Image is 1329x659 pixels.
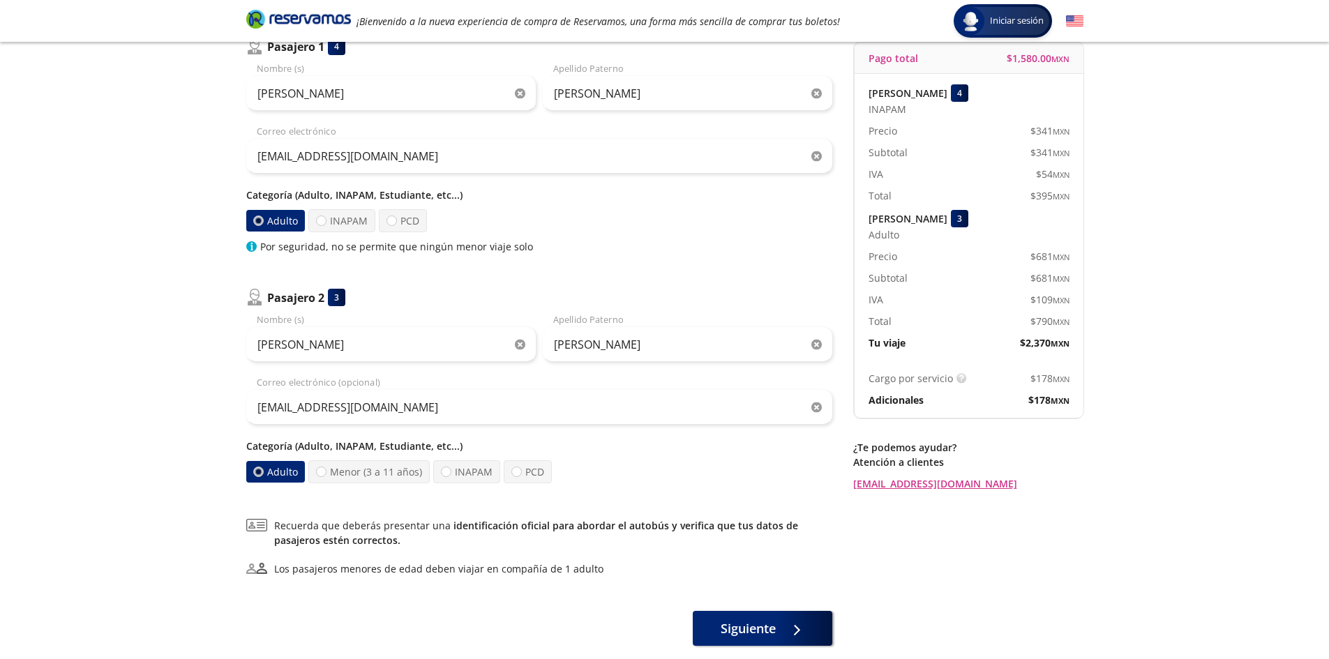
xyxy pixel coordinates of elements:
small: MXN [1053,169,1069,180]
span: $ 54 [1036,167,1069,181]
iframe: Messagebird Livechat Widget [1248,567,1315,645]
p: Subtotal [869,145,908,160]
a: Brand Logo [246,8,351,33]
p: Categoría (Adulto, INAPAM, Estudiante, etc...) [246,439,832,453]
p: Por seguridad, no se permite que ningún menor viaje solo [260,239,533,254]
p: Adicionales [869,393,924,407]
label: Adulto [246,461,304,483]
p: Subtotal [869,271,908,285]
span: INAPAM [869,102,906,116]
div: 4 [951,84,968,102]
small: MXN [1053,126,1069,137]
p: Precio [869,123,897,138]
button: Siguiente [693,611,832,646]
p: IVA [869,292,883,307]
p: Total [869,314,892,328]
label: PCD [379,209,427,232]
i: Brand Logo [246,8,351,29]
span: $ 790 [1030,314,1069,328]
small: MXN [1053,273,1069,284]
span: Adulto [869,227,899,242]
span: $ 109 [1030,292,1069,307]
p: Tu viaje [869,335,906,350]
span: Recuerda que deberás presentar una [274,518,832,547]
div: 3 [328,289,345,306]
input: Nombre (s) [246,76,536,111]
span: Siguiente [721,619,776,638]
p: Pasajero 2 [267,289,324,306]
label: Adulto [246,210,304,232]
span: $ 681 [1030,271,1069,285]
small: MXN [1051,54,1069,64]
label: INAPAM [308,209,375,232]
p: [PERSON_NAME] [869,211,947,226]
input: Correo electrónico (opcional) [246,390,832,425]
p: IVA [869,167,883,181]
p: Precio [869,249,897,264]
label: INAPAM [433,460,500,483]
p: ¿Te podemos ayudar? [853,440,1083,455]
small: MXN [1053,148,1069,158]
input: Apellido Paterno [543,76,832,111]
p: Total [869,188,892,203]
div: 3 [951,210,968,227]
span: $ 178 [1028,393,1069,407]
small: MXN [1051,395,1069,406]
input: Correo electrónico [246,139,832,174]
p: Atención a clientes [853,455,1083,469]
span: $ 341 [1030,123,1069,138]
label: PCD [504,460,552,483]
small: MXN [1053,295,1069,305]
em: ¡Bienvenido a la nueva experiencia de compra de Reservamos, una forma más sencilla de comprar tus... [356,15,840,28]
small: MXN [1051,338,1069,349]
small: MXN [1053,317,1069,327]
div: Los pasajeros menores de edad deben viajar en compañía de 1 adulto [274,561,603,576]
div: 4 [328,38,345,55]
a: [EMAIL_ADDRESS][DOMAIN_NAME] [853,476,1083,491]
p: Pasajero 1 [267,38,324,55]
span: Iniciar sesión [984,14,1049,28]
span: $ 178 [1030,371,1069,386]
span: $ 395 [1030,188,1069,203]
small: MXN [1053,191,1069,202]
small: MXN [1053,252,1069,262]
button: English [1066,13,1083,30]
label: Menor (3 a 11 años) [308,460,430,483]
p: Cargo por servicio [869,371,953,386]
input: Apellido Paterno [543,327,832,362]
span: $ 341 [1030,145,1069,160]
span: $ 1,580.00 [1007,51,1069,66]
span: $ 681 [1030,249,1069,264]
p: Categoría (Adulto, INAPAM, Estudiante, etc...) [246,188,832,202]
small: MXN [1053,374,1069,384]
a: identificación oficial para abordar el autobús y verifica que tus datos de pasajeros estén correc... [274,519,798,547]
input: Nombre (s) [246,327,536,362]
p: Pago total [869,51,918,66]
span: $ 2,370 [1020,335,1069,350]
p: [PERSON_NAME] [869,86,947,100]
